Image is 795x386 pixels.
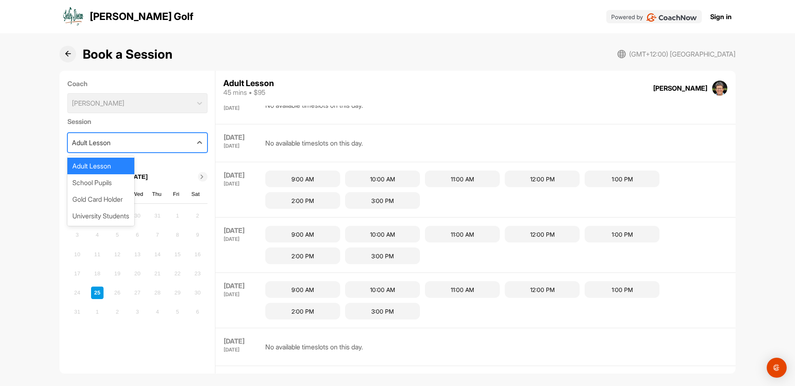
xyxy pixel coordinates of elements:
[91,306,104,318] div: Not available Monday, September 1st, 2025
[265,133,363,153] div: No available timeslots on this day.
[425,226,500,242] div: 11:00 AM
[151,248,164,260] div: Not available Thursday, August 14th, 2025
[111,287,123,299] div: Not available Tuesday, August 26th, 2025
[505,171,580,187] div: 12:00 PM
[585,281,659,298] div: 1:00 PM
[265,226,340,242] div: 9:00 AM
[265,192,340,209] div: 2:00 PM
[171,306,184,318] div: Not available Friday, September 5th, 2025
[67,174,134,191] div: School Pupils
[345,192,420,209] div: 3:00 PM
[224,106,257,111] div: [DATE]
[345,247,420,264] div: 3:00 PM
[191,287,204,299] div: Not available Saturday, August 30th, 2025
[710,12,732,22] a: Sign in
[223,79,274,87] div: Adult Lesson
[224,171,257,180] div: [DATE]
[127,172,148,182] p: [DATE]
[345,303,420,319] div: 3:00 PM
[265,171,340,187] div: 9:00 AM
[585,171,659,187] div: 1:00 PM
[505,281,580,298] div: 12:00 PM
[712,80,728,96] img: square_b9bc9094fd2b5054d5c9e9bc4cc1ec90.jpg
[67,158,134,174] div: Adult Lesson
[171,267,184,280] div: Not available Friday, August 22nd, 2025
[151,306,164,318] div: Not available Thursday, September 4th, 2025
[646,13,697,22] img: CoachNow
[67,116,207,126] label: Session
[191,267,204,280] div: Not available Saturday, August 23rd, 2025
[629,49,736,59] span: (GMT+12:00) [GEOGRAPHIC_DATA]
[111,248,123,260] div: Not available Tuesday, August 12th, 2025
[191,248,204,260] div: Not available Saturday, August 16th, 2025
[345,226,420,242] div: 10:00 AM
[425,281,500,298] div: 11:00 AM
[67,79,207,89] label: Coach
[653,83,707,93] div: [PERSON_NAME]
[131,248,143,260] div: Not available Wednesday, August 13th, 2025
[83,45,173,64] h1: Book a Session
[224,181,257,186] div: [DATE]
[151,189,162,200] div: Thu
[224,237,257,242] div: [DATE]
[224,226,257,235] div: [DATE]
[223,87,274,97] div: 45 mins • $95
[151,210,164,222] div: Not available Thursday, July 31st, 2025
[132,189,143,200] div: Wed
[617,50,626,58] img: svg+xml;base64,PHN2ZyB3aWR0aD0iMjAiIGhlaWdodD0iMjAiIHZpZXdCb3g9IjAgMCAyMCAyMCIgZmlsbD0ibm9uZSIgeG...
[224,292,257,297] div: [DATE]
[224,133,257,142] div: [DATE]
[151,267,164,280] div: Not available Thursday, August 21st, 2025
[171,287,184,299] div: Not available Friday, August 29th, 2025
[611,12,643,21] p: Powered by
[191,306,204,318] div: Not available Saturday, September 6th, 2025
[224,144,257,148] div: [DATE]
[131,229,143,241] div: Not available Wednesday, August 6th, 2025
[71,267,84,280] div: Not available Sunday, August 17th, 2025
[224,281,257,290] div: [DATE]
[191,229,204,241] div: Not available Saturday, August 9th, 2025
[224,337,257,346] div: [DATE]
[131,306,143,318] div: Not available Wednesday, September 3rd, 2025
[191,210,204,222] div: Not available Saturday, August 2nd, 2025
[585,226,659,242] div: 1:00 PM
[63,7,83,27] img: logo
[111,306,123,318] div: Not available Tuesday, September 2nd, 2025
[265,247,340,264] div: 2:00 PM
[224,347,257,352] div: [DATE]
[67,191,134,208] div: Gold Card Holder
[70,208,205,319] div: month 2025-08
[91,248,104,260] div: Not available Monday, August 11th, 2025
[265,303,340,319] div: 2:00 PM
[171,248,184,260] div: Not available Friday, August 15th, 2025
[111,229,123,241] div: Not available Tuesday, August 5th, 2025
[345,171,420,187] div: 10:00 AM
[91,229,104,241] div: Not available Monday, August 4th, 2025
[767,358,787,378] div: Open Intercom Messenger
[111,267,123,280] div: Not available Tuesday, August 19th, 2025
[71,229,84,241] div: Not available Sunday, August 3rd, 2025
[67,208,134,224] div: University Students
[72,138,111,148] div: Adult Lesson
[425,171,500,187] div: 11:00 AM
[151,287,164,299] div: Not available Thursday, August 28th, 2025
[151,229,164,241] div: Not available Thursday, August 7th, 2025
[505,226,580,242] div: 12:00 PM
[90,9,193,24] p: [PERSON_NAME] Golf
[265,281,340,298] div: 9:00 AM
[71,287,84,299] div: Not available Sunday, August 24th, 2025
[131,287,143,299] div: Not available Wednesday, August 27th, 2025
[345,281,420,298] div: 10:00 AM
[131,210,143,222] div: Not available Wednesday, July 30th, 2025
[171,229,184,241] div: Not available Friday, August 8th, 2025
[91,287,104,299] div: Not available Monday, August 25th, 2025
[171,189,182,200] div: Fri
[71,248,84,260] div: Not available Sunday, August 10th, 2025
[91,267,104,280] div: Not available Monday, August 18th, 2025
[71,306,84,318] div: Not available Sunday, August 31st, 2025
[171,210,184,222] div: Not available Friday, August 1st, 2025
[190,189,201,200] div: Sat
[265,337,363,357] div: No available timeslots on this day.
[131,267,143,280] div: Not available Wednesday, August 20th, 2025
